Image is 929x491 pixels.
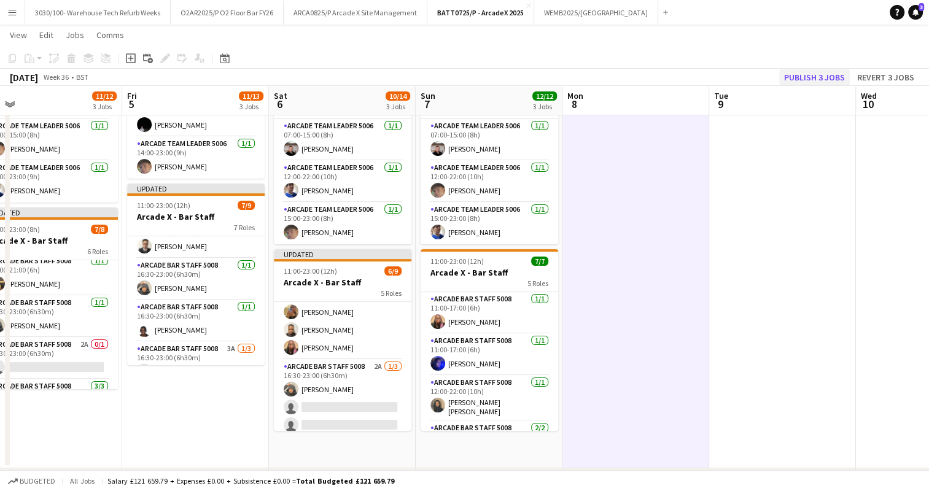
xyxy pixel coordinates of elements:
[567,90,583,101] span: Mon
[533,102,556,111] div: 3 Jobs
[127,300,265,342] app-card-role: Arcade Bar Staff 50081/116:30-23:00 (6h30m)[PERSON_NAME]
[5,27,32,43] a: View
[274,249,411,431] app-job-card: Updated11:00-23:00 (12h)6/9Arcade X - Bar Staff5 RolesArcade Bar Staff 50081/112:00-22:00 (10h)[P...
[852,69,919,85] button: Revert 3 jobs
[274,203,411,244] app-card-role: Arcade Team Leader 50061/115:00-23:00 (8h)[PERSON_NAME]
[127,184,265,193] div: Updated
[34,27,58,43] a: Edit
[421,119,558,161] app-card-role: Arcade Team Leader 50061/107:00-15:00 (8h)[PERSON_NAME]
[39,29,53,41] span: Edit
[427,1,534,25] button: BATT0725/P - ArcadeX 2025
[274,360,411,437] app-card-role: Arcade Bar Staff 50082A1/316:30-23:00 (6h30m)[PERSON_NAME]
[76,72,88,82] div: BST
[421,334,558,376] app-card-role: Arcade Bar Staff 50081/111:00-17:00 (6h)[PERSON_NAME]
[527,279,548,288] span: 5 Roles
[10,29,27,41] span: View
[127,184,265,365] app-job-card: Updated11:00-23:00 (12h)7/9Arcade X - Bar Staff7 RolesArcade Bar Staff 50081/114:00-20:00 (6h)[PE...
[421,249,558,431] app-job-card: 11:00-23:00 (12h)7/7Arcade X - Bar Staff5 RolesArcade Bar Staff 50081/111:00-17:00 (6h)[PERSON_NA...
[532,91,557,101] span: 12/12
[66,29,84,41] span: Jobs
[127,217,265,258] app-card-role: Arcade Bar Staff 50081/116:30-23:00 (6h30m)[PERSON_NAME]
[421,292,558,334] app-card-role: Arcade Bar Staff 50081/111:00-17:00 (6h)[PERSON_NAME]
[714,90,728,101] span: Tue
[384,266,402,276] span: 6/9
[386,91,410,101] span: 10/14
[239,91,263,101] span: 11/13
[421,90,435,101] span: Sun
[421,161,558,203] app-card-role: Arcade Team Leader 50061/112:00-22:00 (10h)[PERSON_NAME]
[87,247,108,256] span: 6 Roles
[566,97,583,111] span: 8
[274,282,411,360] app-card-role: Arcade Bar Staff 50083/314:00-23:00 (9h)[PERSON_NAME][PERSON_NAME][PERSON_NAME]
[908,5,923,20] a: 3
[421,203,558,244] app-card-role: Arcade Team Leader 50061/115:00-23:00 (8h)[PERSON_NAME]
[712,97,728,111] span: 9
[274,249,411,259] div: Updated
[137,201,190,210] span: 11:00-23:00 (12h)
[296,476,394,485] span: Total Budgeted £121 659.79
[25,1,171,25] button: 3030/100- Warehouse Tech Refurb Weeks
[20,477,55,485] span: Budgeted
[239,102,263,111] div: 3 Jobs
[171,1,284,25] button: O2AR2025/P O2 Floor Bar FY26
[419,97,435,111] span: 7
[274,161,411,203] app-card-role: Arcade Team Leader 50061/112:00-22:00 (10h)[PERSON_NAME]
[274,76,411,244] app-job-card: 07:00-23:00 (16h)3/3Arcade X - Team Leaders3 RolesArcade Team Leader 50061/107:00-15:00 (8h)[PERS...
[234,223,255,232] span: 7 Roles
[430,257,484,266] span: 11:00-23:00 (12h)
[127,342,265,419] app-card-role: Arcade Bar Staff 50083A1/316:30-23:00 (6h30m)
[61,27,89,43] a: Jobs
[284,1,427,25] button: ARCA0825/P Arcade X Site Management
[919,3,924,11] span: 3
[93,102,116,111] div: 3 Jobs
[127,258,265,300] app-card-role: Arcade Bar Staff 50081/116:30-23:00 (6h30m)[PERSON_NAME]
[421,267,558,278] h3: Arcade X - Bar Staff
[386,102,410,111] div: 3 Jobs
[421,421,558,481] app-card-role: Arcade Bar Staff 50082/2
[96,29,124,41] span: Comms
[10,71,38,83] div: [DATE]
[779,69,850,85] button: Publish 3 jobs
[92,91,117,101] span: 11/12
[91,27,129,43] a: Comms
[41,72,71,82] span: Week 36
[421,376,558,421] app-card-role: Arcade Bar Staff 50081/112:00-22:00 (10h)[PERSON_NAME] [PERSON_NAME]
[68,476,97,485] span: All jobs
[421,76,558,244] app-job-card: 07:00-23:00 (16h)3/3Arcade X - Team Leaders3 RolesArcade Team Leader 50061/107:00-15:00 (8h)[PERS...
[127,137,265,179] app-card-role: Arcade Team Leader 50061/114:00-23:00 (9h)[PERSON_NAME]
[6,474,57,488] button: Budgeted
[125,97,137,111] span: 5
[238,201,255,210] span: 7/9
[274,119,411,161] app-card-role: Arcade Team Leader 50061/107:00-15:00 (8h)[PERSON_NAME]
[859,97,877,111] span: 10
[861,90,877,101] span: Wed
[91,225,108,234] span: 7/8
[274,90,287,101] span: Sat
[272,97,287,111] span: 6
[284,266,337,276] span: 11:00-23:00 (12h)
[531,257,548,266] span: 7/7
[127,90,137,101] span: Fri
[534,1,658,25] button: WEMB2025/[GEOGRAPHIC_DATA]
[127,211,265,222] h3: Arcade X - Bar Staff
[381,288,402,298] span: 5 Roles
[107,476,394,485] div: Salary £121 659.79 + Expenses £0.00 + Subsistence £0.00 =
[274,277,411,288] h3: Arcade X - Bar Staff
